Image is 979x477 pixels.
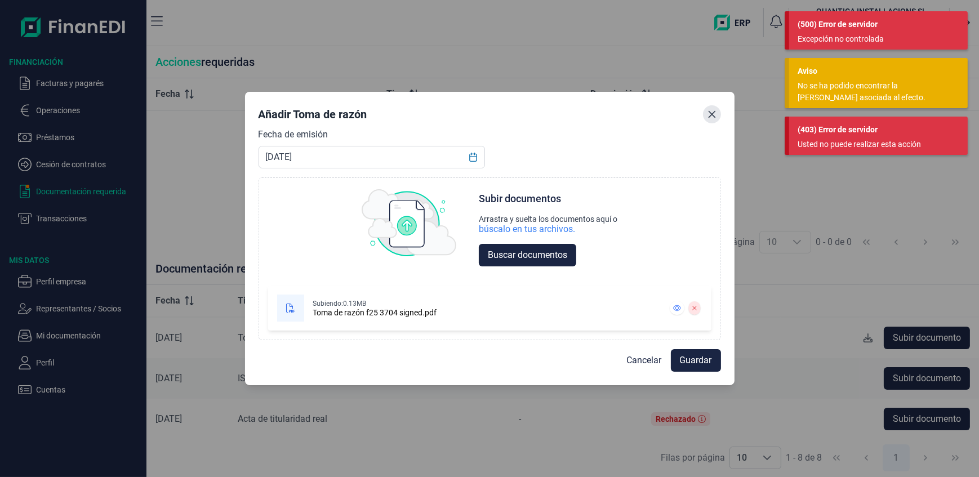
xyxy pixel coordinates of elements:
[671,349,721,372] button: Guardar
[798,124,959,136] div: (403) Error de servidor
[488,248,567,262] span: Buscar documentos
[479,224,617,235] div: búscalo en tus archivos.
[313,299,437,308] div: Subiendo: 0.13MB
[627,354,662,367] span: Cancelar
[259,128,328,141] label: Fecha de emisión
[618,349,671,372] button: Cancelar
[798,33,951,45] div: Excepción no controlada
[462,147,484,167] button: Choose Date
[680,354,712,367] span: Guardar
[479,215,617,224] div: Arrastra y suelta los documentos aquí o
[313,308,437,317] div: Toma de razón f25 3704 signed.pdf
[798,65,959,77] div: Aviso
[479,192,561,206] div: Subir documentos
[259,106,367,122] div: Añadir Toma de razón
[479,224,575,235] div: búscalo en tus archivos.
[479,244,576,266] button: Buscar documentos
[362,189,456,257] img: upload img
[798,80,951,104] div: No se ha podido encontrar la [PERSON_NAME] asociada al efecto.
[703,105,721,123] button: Close
[798,139,951,150] div: Usted no puede realizar esta acción
[798,19,959,30] div: (500) Error de servidor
